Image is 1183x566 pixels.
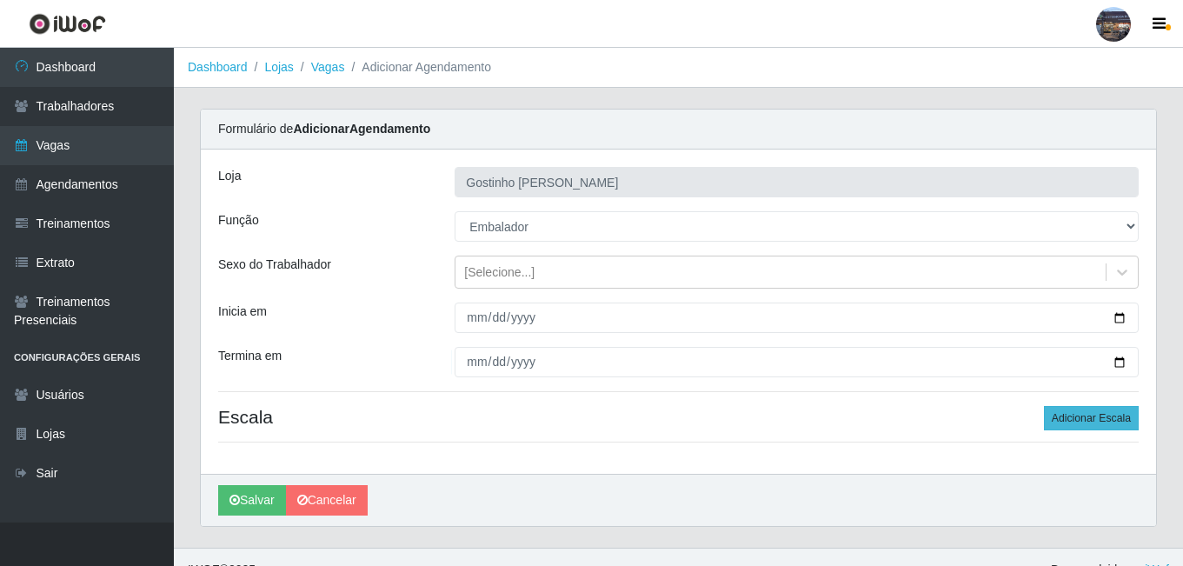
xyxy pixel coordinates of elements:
[464,263,535,282] div: [Selecione...]
[188,60,248,74] a: Dashboard
[218,406,1139,428] h4: Escala
[174,48,1183,88] nav: breadcrumb
[293,122,430,136] strong: Adicionar Agendamento
[201,110,1156,150] div: Formulário de
[455,347,1139,377] input: 00/00/0000
[286,485,368,516] a: Cancelar
[1044,406,1139,430] button: Adicionar Escala
[218,303,267,321] label: Inicia em
[455,303,1139,333] input: 00/00/0000
[218,347,282,365] label: Termina em
[218,256,331,274] label: Sexo do Trabalhador
[218,211,259,230] label: Função
[29,13,106,35] img: CoreUI Logo
[311,60,345,74] a: Vagas
[218,485,286,516] button: Salvar
[218,167,241,185] label: Loja
[344,58,491,77] li: Adicionar Agendamento
[264,60,293,74] a: Lojas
